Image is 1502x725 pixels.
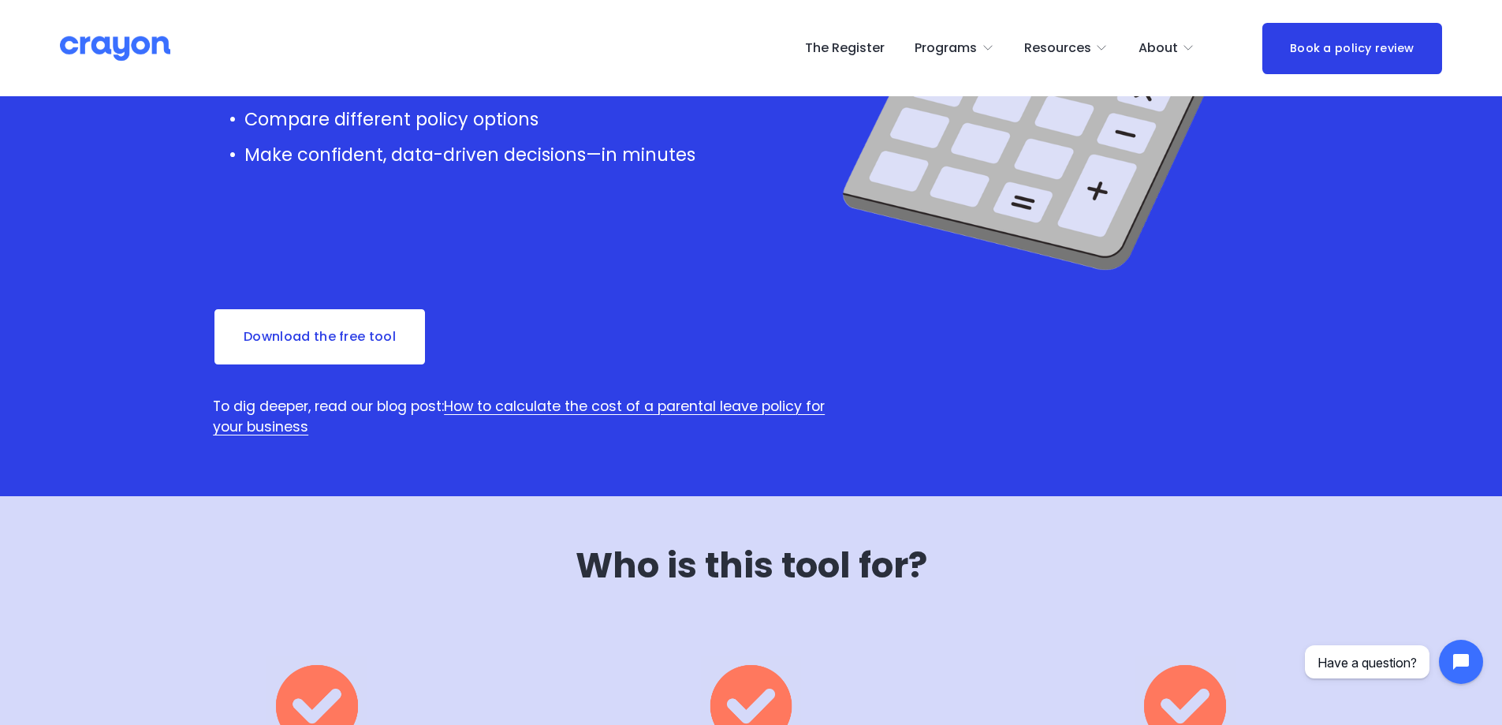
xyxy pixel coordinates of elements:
[1139,36,1195,61] a: folder dropdown
[1024,37,1091,60] span: Resources
[1139,37,1178,60] span: About
[805,36,885,61] a: The Register
[376,546,1127,585] h2: Who is this tool for?
[213,397,825,436] a: How to calculate the cost of a parental leave policy for your business
[213,308,427,366] a: Download the free tool
[244,142,855,169] p: Make confident, data-driven decisions—in minutes
[60,35,170,62] img: Crayon
[1262,23,1442,74] a: Book a policy review
[1024,36,1109,61] a: folder dropdown
[915,37,977,60] span: Programs
[244,107,855,133] p: Compare different policy options
[213,396,855,438] p: To dig deeper, read our blog post:
[915,36,994,61] a: folder dropdown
